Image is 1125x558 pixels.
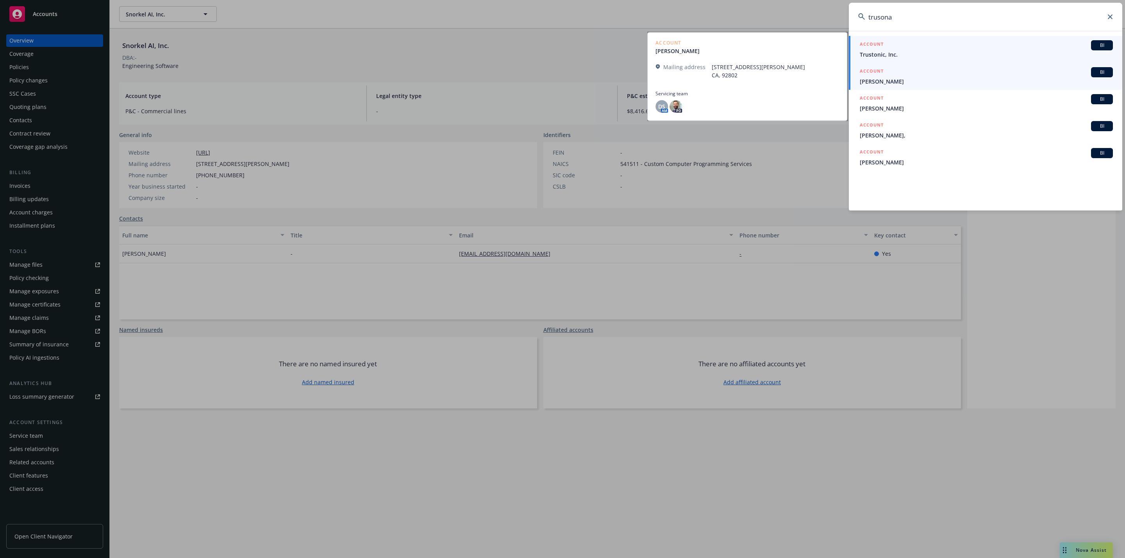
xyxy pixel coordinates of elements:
span: BI [1094,96,1110,103]
h5: ACCOUNT [860,67,884,77]
h5: ACCOUNT [860,40,884,50]
span: BI [1094,42,1110,49]
a: ACCOUNTBI[PERSON_NAME] [849,90,1122,117]
h5: ACCOUNT [860,94,884,103]
span: Trustonic, Inc. [860,50,1113,59]
h5: ACCOUNT [860,121,884,130]
span: [PERSON_NAME] [860,104,1113,112]
h5: ACCOUNT [860,148,884,157]
a: ACCOUNTBI[PERSON_NAME] [849,144,1122,171]
span: BI [1094,150,1110,157]
span: BI [1094,123,1110,130]
input: Search... [849,3,1122,31]
a: ACCOUNTBITrustonic, Inc. [849,36,1122,63]
a: ACCOUNTBI[PERSON_NAME] [849,63,1122,90]
span: [PERSON_NAME], [860,131,1113,139]
span: [PERSON_NAME] [860,158,1113,166]
a: ACCOUNTBI[PERSON_NAME], [849,117,1122,144]
span: [PERSON_NAME] [860,77,1113,86]
span: BI [1094,69,1110,76]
